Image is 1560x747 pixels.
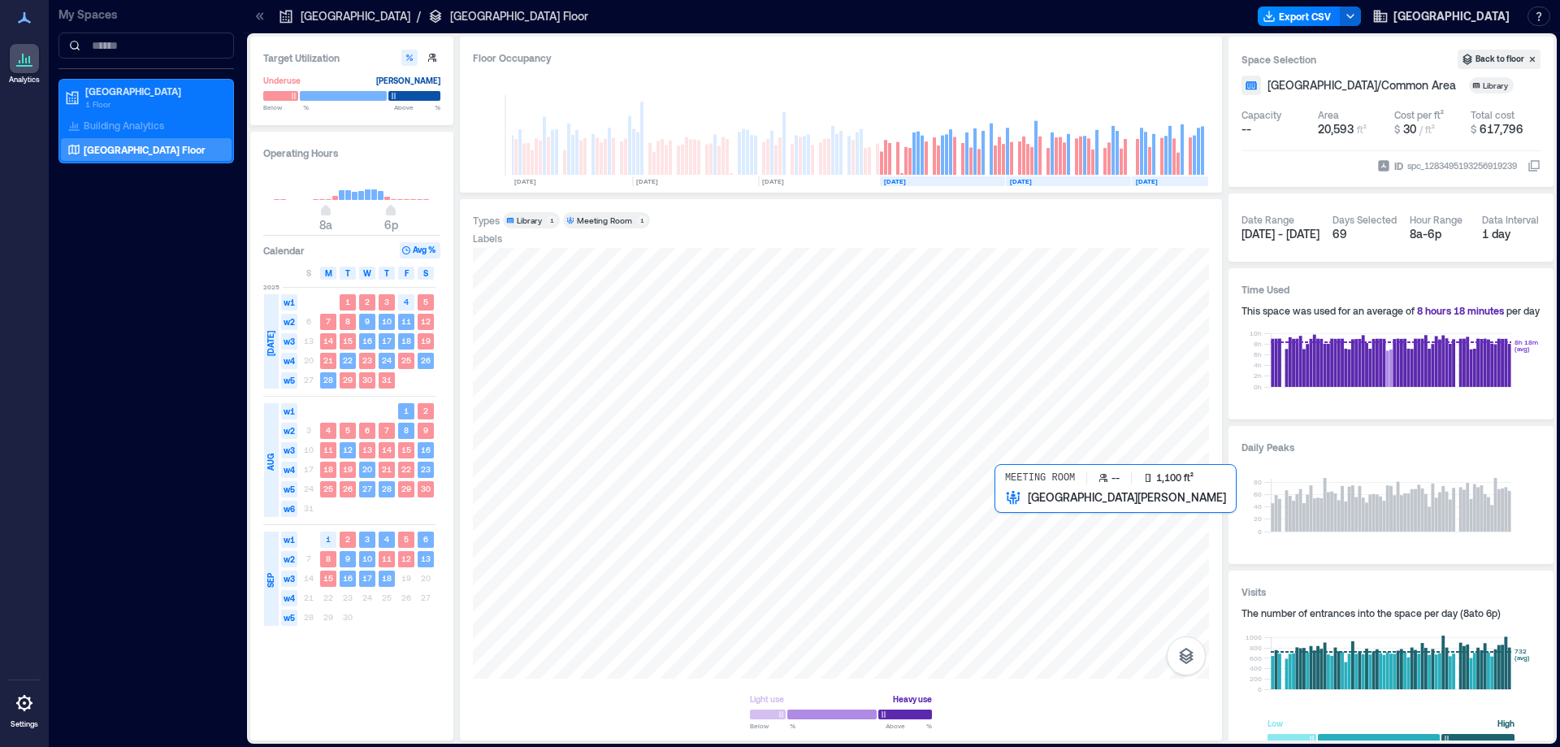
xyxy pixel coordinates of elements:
[405,267,409,280] span: F
[401,554,411,563] text: 12
[343,445,353,454] text: 12
[384,297,389,306] text: 3
[326,425,331,435] text: 4
[421,316,431,326] text: 12
[637,215,647,225] div: 1
[343,484,353,493] text: 26
[384,267,389,280] span: T
[362,445,372,454] text: 13
[1258,685,1262,693] tspan: 0
[362,336,372,345] text: 16
[1367,3,1514,29] button: [GEOGRAPHIC_DATA]
[85,85,222,98] p: [GEOGRAPHIC_DATA]
[1258,7,1341,26] button: Export CSV
[1241,584,1540,600] h3: Visits
[263,145,440,161] h3: Operating Hours
[394,102,440,112] span: Above %
[547,215,557,225] div: 1
[376,72,440,89] div: [PERSON_NAME]
[1241,304,1540,317] div: This space was used for an average of per day
[1410,213,1462,226] div: Hour Range
[1267,715,1283,732] div: Low
[4,39,45,89] a: Analytics
[473,214,500,227] div: Types
[1394,158,1403,174] span: ID
[417,8,421,24] p: /
[401,355,411,365] text: 25
[1406,158,1519,174] div: spc_1283495193256919239
[263,242,305,258] h3: Calendar
[404,534,409,544] text: 5
[362,375,372,384] text: 30
[345,554,350,563] text: 9
[281,314,297,330] span: w2
[382,554,392,563] text: 11
[382,375,392,384] text: 31
[1241,281,1540,297] h3: Time Used
[1246,633,1262,641] tspan: 1000
[1482,213,1539,226] div: Data Interval
[1258,528,1262,536] tspan: 0
[1480,122,1523,136] span: 617,796
[345,267,350,280] span: T
[1393,8,1510,24] span: [GEOGRAPHIC_DATA]
[11,719,38,729] p: Settings
[382,316,392,326] text: 10
[423,267,428,280] span: S
[301,8,410,24] p: [GEOGRAPHIC_DATA]
[382,445,392,454] text: 14
[382,573,392,583] text: 18
[326,534,331,544] text: 1
[400,242,440,258] button: Avg %
[421,336,431,345] text: 19
[281,481,297,497] span: w5
[263,102,309,112] span: Below %
[750,691,784,707] div: Light use
[264,331,277,356] span: [DATE]
[384,534,389,544] text: 4
[263,50,440,66] h3: Target Utilization
[84,143,206,156] p: [GEOGRAPHIC_DATA] Floor
[1332,213,1397,226] div: Days Selected
[281,501,297,517] span: w6
[1410,226,1469,242] div: 8a - 6p
[450,8,588,24] p: [GEOGRAPHIC_DATA] Floor
[1241,51,1458,67] h3: Space Selection
[323,573,333,583] text: 15
[1241,108,1281,121] div: Capacity
[1482,226,1541,242] div: 1 day
[1241,213,1294,226] div: Date Range
[1241,227,1319,241] span: [DATE] - [DATE]
[281,403,297,419] span: w1
[1136,177,1158,185] text: [DATE]
[326,554,331,563] text: 8
[281,462,297,478] span: w4
[362,484,372,493] text: 27
[58,7,234,23] p: My Spaces
[1241,606,1540,619] div: The number of entrances into the space per day ( 8a to 6p )
[365,534,370,544] text: 3
[343,355,353,365] text: 22
[281,532,297,548] span: w1
[636,177,658,185] text: [DATE]
[1357,124,1367,135] span: ft²
[1483,80,1510,91] div: Library
[323,336,333,345] text: 14
[281,551,297,567] span: w2
[281,610,297,626] span: w5
[1394,124,1400,135] span: $
[404,297,409,306] text: 4
[421,445,431,454] text: 16
[401,464,411,474] text: 22
[401,484,411,493] text: 29
[343,464,353,474] text: 19
[423,425,428,435] text: 9
[365,316,370,326] text: 9
[1254,383,1262,391] tspan: 0h
[750,721,795,731] span: Below %
[323,464,333,474] text: 18
[404,425,409,435] text: 8
[281,590,297,606] span: w4
[1250,654,1262,662] tspan: 600
[384,425,389,435] text: 7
